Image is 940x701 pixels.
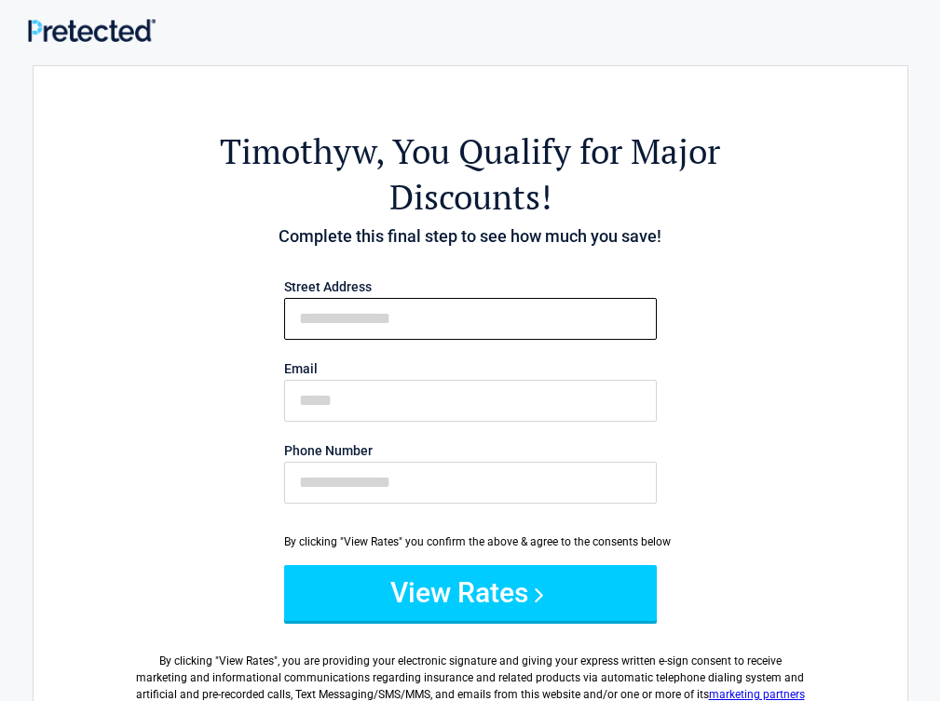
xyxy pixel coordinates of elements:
button: View Rates [284,565,657,621]
label: Street Address [284,280,657,293]
label: Email [284,362,657,375]
h2: , You Qualify for Major Discounts! [136,128,805,220]
span: Timothyw [220,128,375,174]
img: Main Logo [28,19,156,42]
label: Phone Number [284,444,657,457]
div: By clicking "View Rates" you confirm the above & agree to the consents below [284,533,657,550]
h4: Complete this final step to see how much you save! [136,224,805,249]
span: View Rates [219,654,274,667]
